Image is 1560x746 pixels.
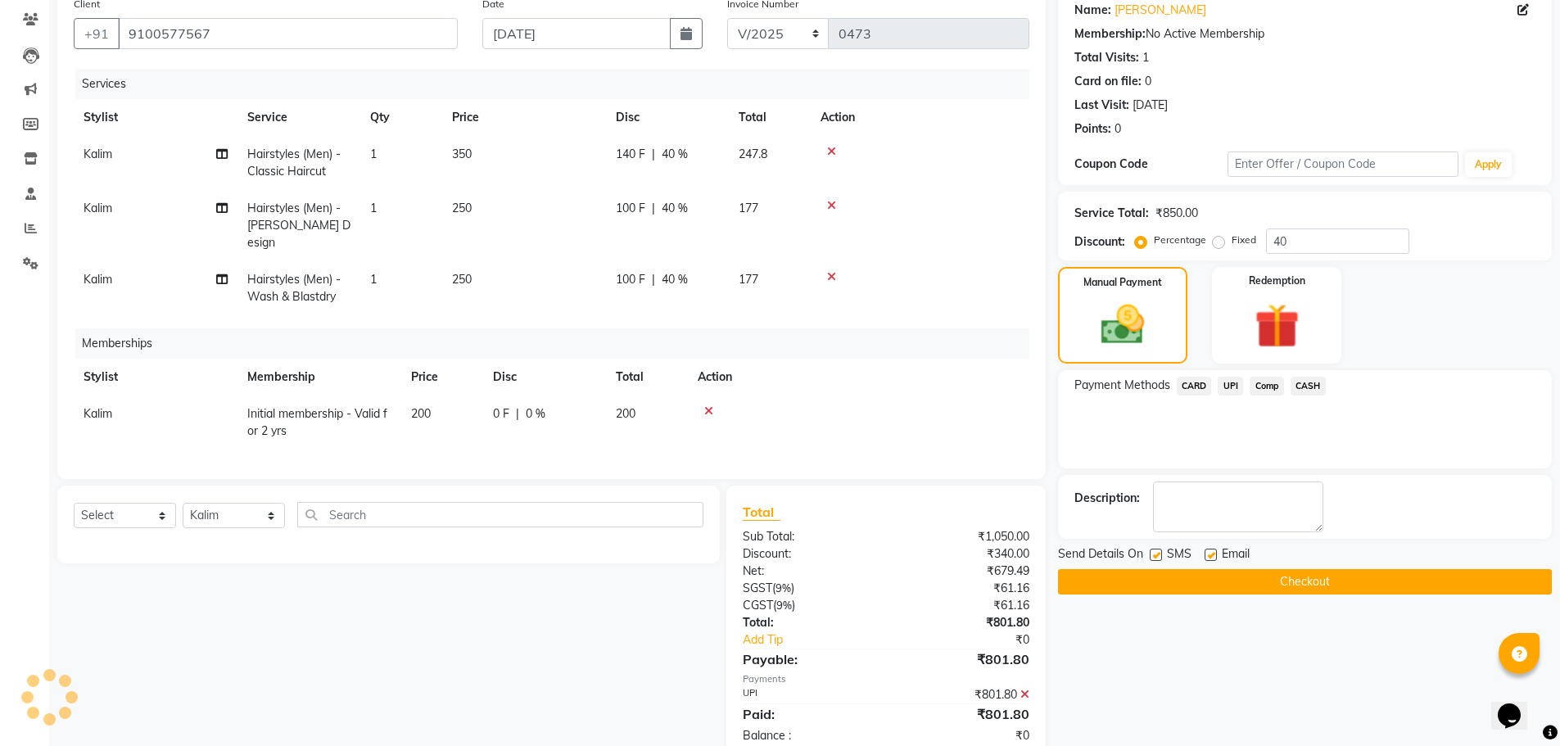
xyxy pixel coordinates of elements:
span: 247.8 [739,147,767,161]
label: Redemption [1249,274,1305,288]
th: Service [237,99,360,136]
div: Payments [743,672,1029,686]
div: ₹850.00 [1155,205,1198,222]
div: Discount: [1074,233,1125,251]
div: ₹801.80 [886,614,1042,631]
span: 0 % [526,405,545,423]
button: Apply [1465,152,1512,177]
span: 1 [370,201,377,215]
div: [DATE] [1133,97,1168,114]
div: Name: [1074,2,1111,19]
div: Total: [730,614,886,631]
img: _cash.svg [1087,300,1158,350]
div: Card on file: [1074,73,1142,90]
div: Points: [1074,120,1111,138]
span: 40 % [662,271,688,288]
span: 177 [739,201,758,215]
span: | [652,271,655,288]
div: ₹0 [912,631,1042,649]
div: No Active Membership [1074,25,1535,43]
button: Checkout [1058,569,1552,595]
span: Kalim [84,147,112,161]
div: ₹340.00 [886,545,1042,563]
span: Kalim [84,406,112,421]
div: Balance : [730,727,886,744]
th: Disc [483,359,606,396]
div: Service Total: [1074,205,1149,222]
div: Membership: [1074,25,1146,43]
th: Stylist [74,99,237,136]
span: Kalim [84,201,112,215]
div: Discount: [730,545,886,563]
span: 1 [370,272,377,287]
span: Email [1222,545,1250,566]
span: CGST [743,598,773,613]
th: Total [606,359,688,396]
span: Kalim [84,272,112,287]
div: Total Visits: [1074,49,1139,66]
span: 0 F [493,405,509,423]
span: 9% [776,599,792,612]
div: ₹61.16 [886,597,1042,614]
div: 1 [1142,49,1149,66]
th: Action [688,359,1029,396]
div: ₹0 [886,727,1042,744]
div: ( ) [730,597,886,614]
div: Last Visit: [1074,97,1129,114]
div: ₹679.49 [886,563,1042,580]
span: Initial membership - Valid for 2 yrs [247,406,387,438]
th: Price [442,99,606,136]
span: Hairstyles (Men) - [PERSON_NAME] Design [247,201,350,250]
span: 250 [452,201,472,215]
input: Search [297,502,703,527]
span: CASH [1291,377,1326,396]
div: ₹61.16 [886,580,1042,597]
span: SMS [1167,545,1191,566]
span: CARD [1177,377,1212,396]
span: 100 F [616,271,645,288]
div: UPI [730,686,886,703]
div: Net: [730,563,886,580]
div: Coupon Code [1074,156,1228,173]
span: | [652,146,655,163]
span: Send Details On [1058,545,1143,566]
span: SGST [743,581,772,595]
iframe: chat widget [1491,680,1544,730]
div: ₹801.80 [886,649,1042,669]
img: _gift.svg [1241,298,1314,354]
span: Comp [1250,377,1284,396]
span: 200 [411,406,431,421]
span: 200 [616,406,635,421]
span: 9% [775,581,791,595]
th: Stylist [74,359,237,396]
div: Services [75,69,1042,99]
th: Membership [237,359,401,396]
label: Percentage [1154,233,1206,247]
span: Hairstyles (Men) - Classic Haircut [247,147,341,179]
a: Add Tip [730,631,911,649]
button: +91 [74,18,120,49]
label: Manual Payment [1083,275,1162,290]
th: Qty [360,99,442,136]
th: Total [729,99,811,136]
div: ₹1,050.00 [886,528,1042,545]
span: 140 F [616,146,645,163]
th: Disc [606,99,729,136]
div: 0 [1115,120,1121,138]
div: Memberships [75,328,1042,359]
span: Payment Methods [1074,377,1170,394]
span: | [516,405,519,423]
div: Paid: [730,704,886,724]
span: 177 [739,272,758,287]
span: 1 [370,147,377,161]
label: Fixed [1232,233,1256,247]
th: Action [811,99,1029,136]
span: | [652,200,655,217]
span: Hairstyles (Men) - Wash & Blastdry [247,272,341,304]
span: 100 F [616,200,645,217]
span: 250 [452,272,472,287]
span: 350 [452,147,472,161]
div: Payable: [730,649,886,669]
th: Price [401,359,483,396]
div: ₹801.80 [886,686,1042,703]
